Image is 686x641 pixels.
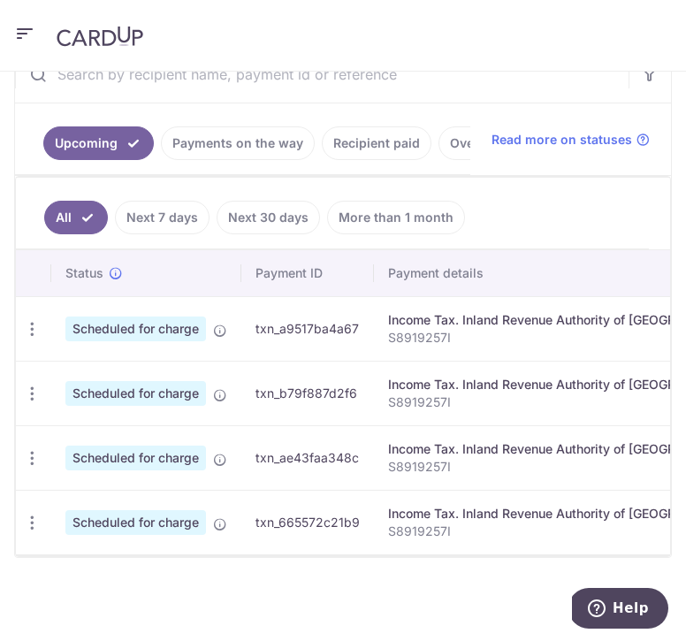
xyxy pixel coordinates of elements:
input: Search by recipient name, payment id or reference [15,46,629,103]
a: Next 30 days [217,201,320,234]
a: Upcoming [43,126,154,160]
td: txn_a9517ba4a67 [241,296,374,361]
a: Next 7 days [115,201,210,234]
th: Payment ID [241,250,374,296]
td: txn_665572c21b9 [241,490,374,554]
img: CardUp [57,26,143,47]
a: Read more on statuses [492,131,650,149]
span: Read more on statuses [492,131,632,149]
a: More than 1 month [327,201,465,234]
span: Scheduled for charge [65,510,206,535]
a: Payments on the way [161,126,315,160]
a: Overdue [438,126,514,160]
td: txn_b79f887d2f6 [241,361,374,425]
span: Status [65,264,103,282]
a: Recipient paid [322,126,431,160]
a: All [44,201,108,234]
span: Scheduled for charge [65,446,206,470]
span: Scheduled for charge [65,317,206,341]
span: Scheduled for charge [65,381,206,406]
iframe: Opens a widget where you can find more information [572,588,668,632]
td: txn_ae43faa348c [241,425,374,490]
